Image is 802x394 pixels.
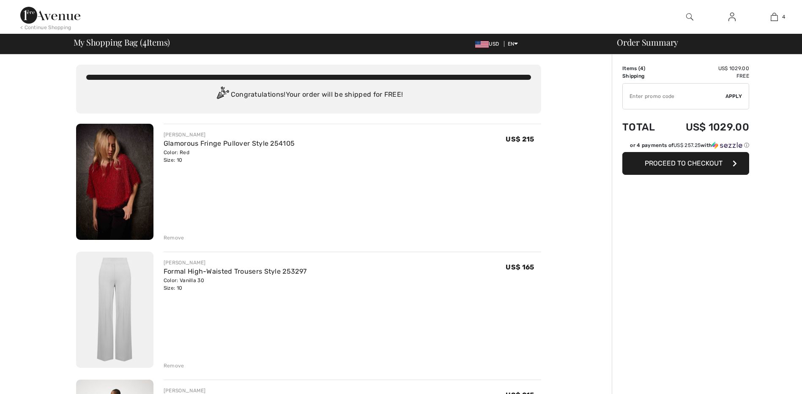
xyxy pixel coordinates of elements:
[164,234,184,242] div: Remove
[20,7,80,24] img: 1ère Avenue
[623,84,725,109] input: Promo code
[76,124,153,240] img: Glamorous Fringe Pullover Style 254105
[640,65,643,71] span: 4
[475,41,502,47] span: USD
[475,41,489,48] img: US Dollar
[645,159,723,167] span: Proceed to Checkout
[164,277,307,292] div: Color: Vanilla 30 Size: 10
[214,87,231,103] img: Congratulation2.svg
[142,36,147,47] span: 4
[630,141,749,149] div: or 4 payments of with
[508,41,518,47] span: EN
[686,12,693,22] img: search the website
[771,12,778,22] img: My Bag
[722,12,742,22] a: Sign In
[712,141,742,149] img: Sezzle
[506,135,534,143] span: US$ 215
[607,38,797,46] div: Order Summary
[506,263,534,271] span: US$ 165
[753,12,795,22] a: 4
[86,87,531,103] div: Congratulations! Your order will be shipped for FREE!
[164,267,307,275] a: Formal High-Waisted Trousers Style 253297
[74,38,170,46] span: My Shopping Bag ( Items)
[665,65,749,72] td: US$ 1029.00
[164,362,184,370] div: Remove
[164,131,295,139] div: [PERSON_NAME]
[164,149,295,164] div: Color: Red Size: 10
[622,141,749,152] div: or 4 payments ofUS$ 257.25withSezzle Click to learn more about Sezzle
[725,92,742,100] span: Apply
[164,259,307,266] div: [PERSON_NAME]
[673,142,701,148] span: US$ 257.25
[728,12,736,22] img: My Info
[20,24,71,31] div: < Continue Shopping
[622,72,665,80] td: Shipping
[782,13,785,21] span: 4
[622,113,665,141] td: Total
[665,113,749,141] td: US$ 1029.00
[76,252,153,368] img: Formal High-Waisted Trousers Style 253297
[665,72,749,80] td: Free
[622,65,665,72] td: Items ( )
[622,152,749,175] button: Proceed to Checkout
[164,139,295,147] a: Glamorous Fringe Pullover Style 254105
